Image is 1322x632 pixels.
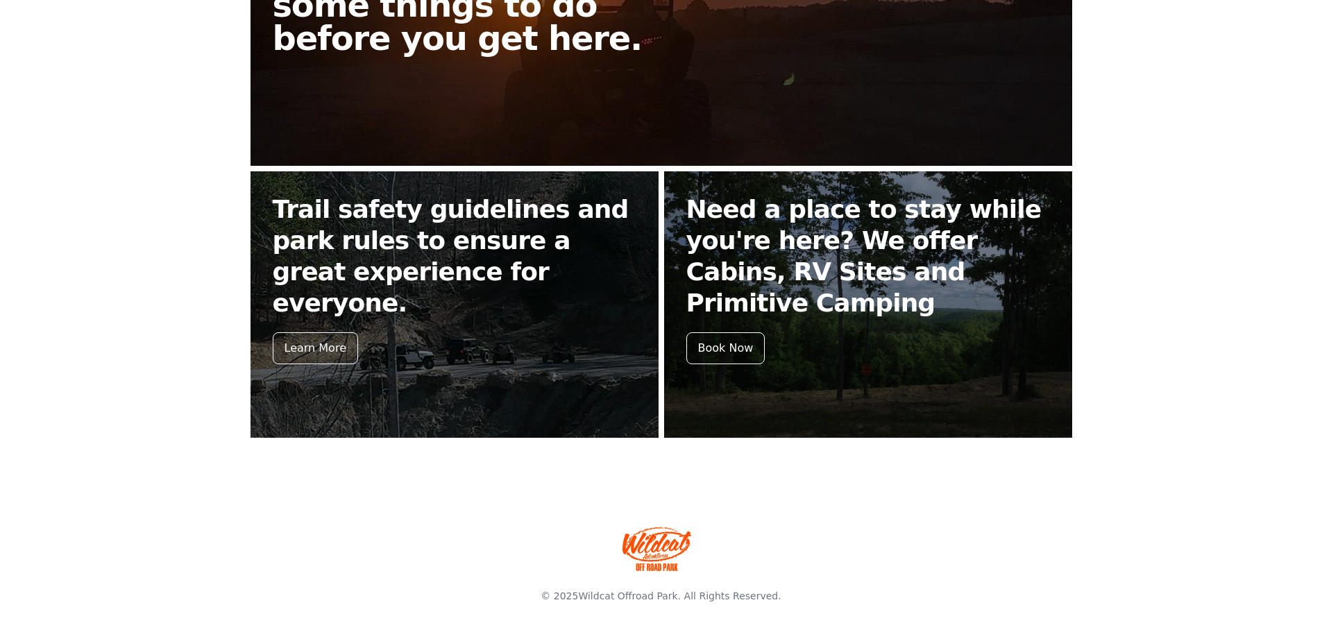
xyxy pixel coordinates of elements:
a: Need a place to stay while you're here? We offer Cabins, RV Sites and Primitive Camping Book Now [664,171,1072,438]
div: Learn More [273,332,358,364]
div: Book Now [686,332,765,364]
span: © 2025 . All Rights Reserved. [541,590,781,601]
a: Wildcat Offroad Park [578,590,677,601]
img: Wildcat Offroad park [622,527,692,571]
a: Trail safety guidelines and park rules to ensure a great experience for everyone. Learn More [251,171,659,438]
h2: Need a place to stay while you're here? We offer Cabins, RV Sites and Primitive Camping [686,194,1050,318]
h2: Trail safety guidelines and park rules to ensure a great experience for everyone. [273,194,636,318]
